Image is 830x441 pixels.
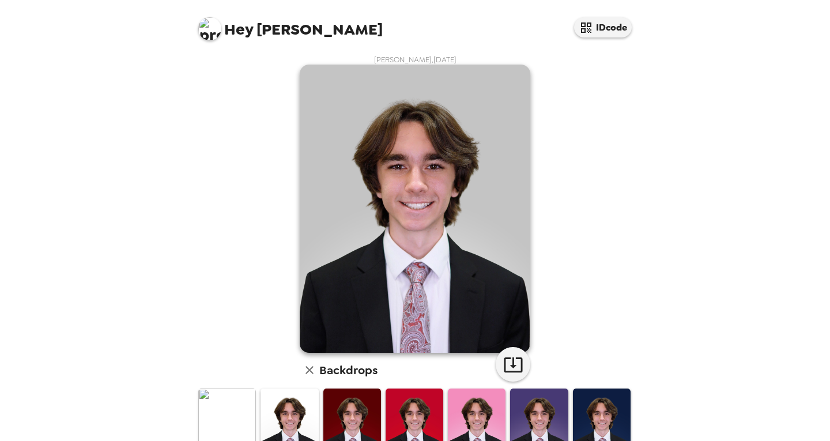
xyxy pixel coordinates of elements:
button: IDcode [574,17,632,37]
img: user [300,65,530,353]
span: [PERSON_NAME] [198,12,383,37]
h6: Backdrops [319,361,378,379]
img: profile pic [198,17,221,40]
span: Hey [224,19,253,40]
span: [PERSON_NAME] , [DATE] [374,55,456,65]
